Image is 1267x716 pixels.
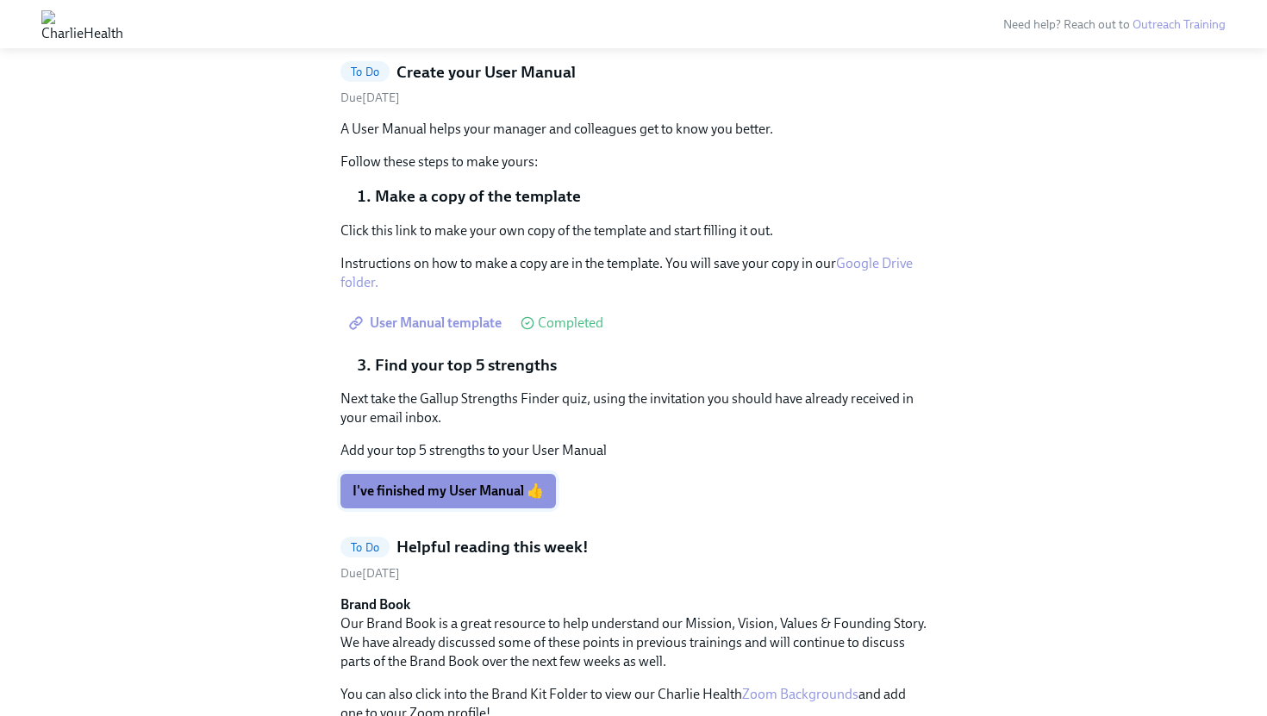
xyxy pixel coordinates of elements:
[396,536,589,558] h5: Helpful reading this week!
[396,61,576,84] h5: Create your User Manual
[340,536,927,582] a: To DoHelpful reading this week!Due[DATE]
[340,221,927,240] p: Click this link to make your own copy of the template and start filling it out.
[375,354,927,377] li: Find your top 5 strengths
[1133,17,1226,32] a: Outreach Training
[340,596,410,613] strong: Brand Book
[340,65,390,78] span: To Do
[340,474,556,508] button: I've finished my User Manual 👍
[340,541,390,554] span: To Do
[340,153,927,171] p: Follow these steps to make yours:
[340,595,927,671] p: Our Brand Book is a great resource to help understand our Mission, Vision, Values & Founding Stor...
[340,255,913,290] a: Google Drive folder.
[742,686,858,702] a: Zoom Backgrounds
[41,10,123,38] img: CharlieHealth
[538,316,603,330] span: Completed
[340,61,927,107] a: To DoCreate your User ManualDue[DATE]
[340,441,927,460] p: Add your top 5 strengths to your User Manual
[1003,17,1226,32] span: Need help? Reach out to
[353,314,502,332] span: User Manual template
[340,566,400,581] span: Friday, October 10th 2025, 10:00 am
[340,90,400,105] span: Thursday, October 9th 2025, 10:00 am
[353,483,544,500] span: I've finished my User Manual 👍
[340,389,927,427] p: Next take the Gallup Strengths Finder quiz, using the invitation you should have already received...
[375,185,927,208] li: Make a copy of the template
[340,120,927,139] p: A User Manual helps your manager and colleagues get to know you better.
[340,254,927,292] p: Instructions on how to make a copy are in the template. You will save your copy in our
[340,306,514,340] a: User Manual template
